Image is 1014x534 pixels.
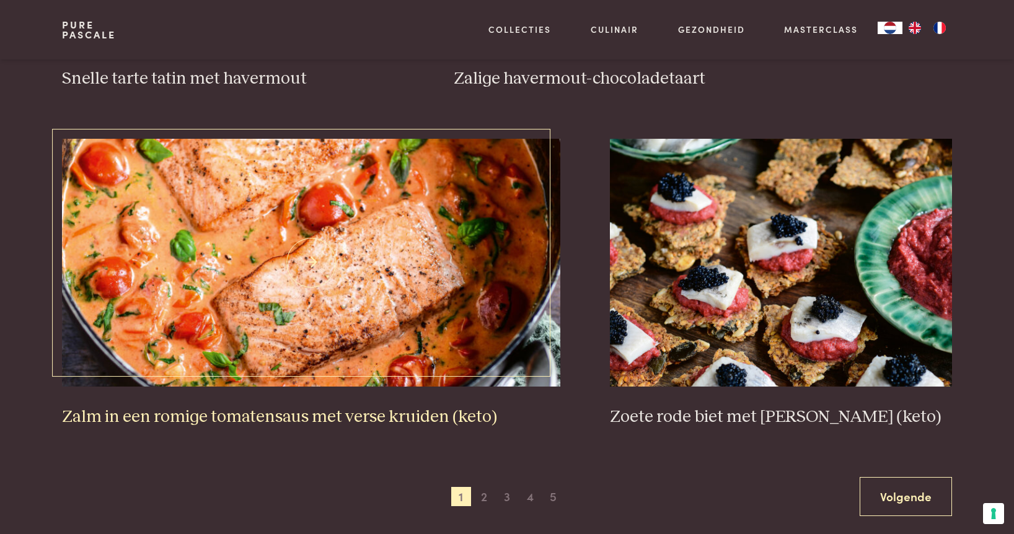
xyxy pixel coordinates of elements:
a: Masterclass [784,23,858,36]
a: Gezondheid [678,23,745,36]
a: Collecties [488,23,551,36]
img: Zoete rode biet met zure haring (keto) [610,139,952,387]
h3: Zoete rode biet met [PERSON_NAME] (keto) [610,406,952,428]
div: Language [878,22,902,34]
a: EN [902,22,927,34]
a: Culinair [591,23,638,36]
a: NL [878,22,902,34]
a: PurePascale [62,20,116,40]
img: Zalm in een romige tomatensaus met verse kruiden (keto) [62,139,561,387]
span: 1 [451,487,471,507]
a: Zoete rode biet met zure haring (keto) Zoete rode biet met [PERSON_NAME] (keto) [610,139,952,427]
a: Zalm in een romige tomatensaus met verse kruiden (keto) Zalm in een romige tomatensaus met verse ... [62,139,561,427]
span: 3 [497,487,517,507]
h3: Zalige havermout-chocoladetaart [454,68,953,90]
span: 2 [474,487,494,507]
span: 5 [543,487,563,507]
ul: Language list [902,22,952,34]
h3: Zalm in een romige tomatensaus met verse kruiden (keto) [62,406,561,428]
h3: Snelle tarte tatin met havermout [62,68,404,90]
a: Volgende [860,477,952,516]
button: Uw voorkeuren voor toestemming voor trackingtechnologieën [983,503,1004,524]
aside: Language selected: Nederlands [878,22,952,34]
a: FR [927,22,952,34]
span: 4 [520,487,540,507]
